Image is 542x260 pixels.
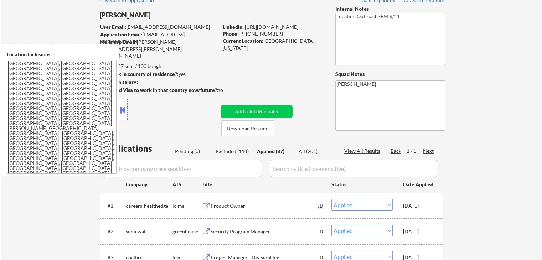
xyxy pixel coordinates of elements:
[108,202,120,209] div: #1
[211,202,318,209] div: Product Owner
[99,71,179,77] strong: Can work in country of residence?:
[223,38,263,44] strong: Current Location:
[221,120,274,136] button: Download Resume
[331,178,393,191] div: Status
[245,24,298,30] a: [URL][DOMAIN_NAME]
[126,202,172,209] div: careers-healthedge
[100,24,126,30] strong: User Email:
[318,199,325,212] div: JD
[391,147,402,155] div: Back
[100,24,218,31] div: [EMAIL_ADDRESS][DOMAIN_NAME]
[223,24,244,30] strong: LinkedIn:
[99,63,218,70] div: 87 sent / 100 bought
[335,71,445,78] div: Squad Notes
[100,39,137,45] strong: Mailslurp Email:
[216,148,252,155] div: Excluded (114)
[335,5,445,12] div: Internal Notes
[403,181,434,188] div: Date Applied
[172,181,202,188] div: ATS
[100,87,218,93] strong: Will need Visa to work in that country now/future?:
[172,228,202,235] div: greenhouse
[100,38,218,59] div: [PERSON_NAME][EMAIL_ADDRESS][PERSON_NAME][DOMAIN_NAME]
[100,31,142,37] strong: Application Email:
[172,202,202,209] div: icims
[223,30,324,37] div: [PHONE_NUMBER]
[318,225,325,238] div: JD
[257,148,293,155] div: Applied (87)
[221,105,293,118] button: Add a Job Manually
[403,202,434,209] div: [DATE]
[403,228,434,235] div: [DATE]
[7,51,117,58] div: Location Inclusions:
[202,181,325,188] div: Title
[407,147,423,155] div: 1 / 1
[217,87,238,94] div: no
[108,228,120,235] div: #2
[344,147,382,155] div: View All Results
[175,148,211,155] div: Pending (0)
[223,37,324,51] div: [GEOGRAPHIC_DATA], [US_STATE]
[223,31,239,37] strong: Phone:
[423,147,434,155] div: Next
[126,181,172,188] div: Company
[100,31,218,45] div: [EMAIL_ADDRESS][DOMAIN_NAME]
[299,148,334,155] div: All (201)
[269,160,438,177] input: Search by title (case sensitive)
[100,11,246,20] div: [PERSON_NAME]
[99,71,216,78] div: yes
[126,228,172,235] div: sonicwall
[102,160,262,177] input: Search by company (case sensitive)
[211,228,318,235] div: Security Program Manager
[102,144,172,153] div: Applications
